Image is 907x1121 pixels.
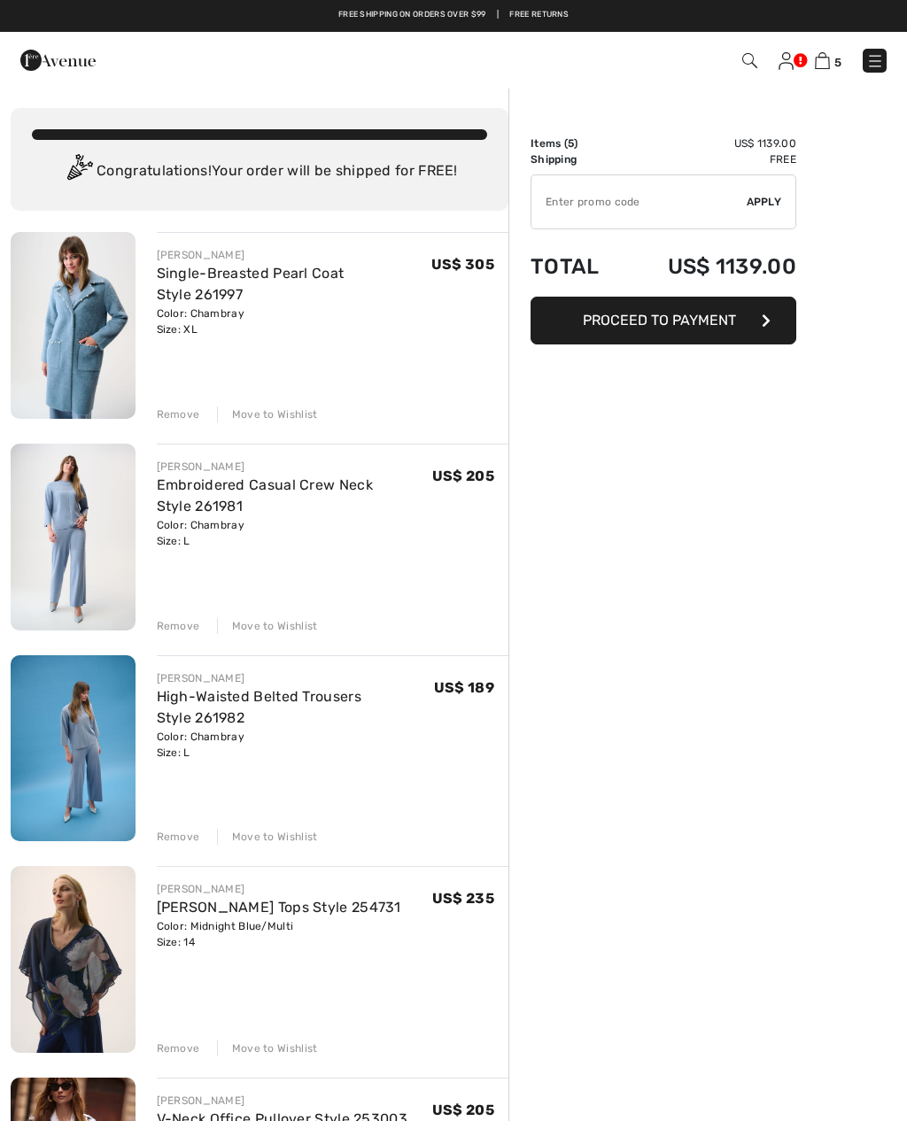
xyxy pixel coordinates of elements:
[157,459,432,475] div: [PERSON_NAME]
[217,406,318,422] div: Move to Wishlist
[531,297,796,344] button: Proceed to Payment
[157,881,401,897] div: [PERSON_NAME]
[20,50,96,67] a: 1ère Avenue
[157,688,361,726] a: High-Waisted Belted Trousers Style 261982
[157,406,200,422] div: Remove
[509,9,569,21] a: Free Returns
[623,236,796,297] td: US$ 1139.00
[497,9,499,21] span: |
[157,729,434,761] div: Color: Chambray Size: L
[157,670,434,686] div: [PERSON_NAME]
[217,1040,318,1056] div: Move to Wishlist
[623,151,796,167] td: Free
[157,829,200,845] div: Remove
[217,829,318,845] div: Move to Wishlist
[531,236,623,297] td: Total
[432,1102,494,1118] span: US$ 205
[432,890,494,907] span: US$ 235
[11,232,136,419] img: Single-Breasted Pearl Coat Style 261997
[157,305,431,337] div: Color: Chambray Size: XL
[11,866,136,1052] img: Joseph Ribkoff Tops Style 254731
[157,618,200,634] div: Remove
[779,52,794,70] img: My Info
[623,135,796,151] td: US$ 1139.00
[866,52,884,70] img: Menu
[11,655,136,842] img: High-Waisted Belted Trousers Style 261982
[11,444,136,630] img: Embroidered Casual Crew Neck Style 261981
[217,618,318,634] div: Move to Wishlist
[32,154,487,189] div: Congratulations! Your order will be shipped for FREE!
[157,1093,408,1109] div: [PERSON_NAME]
[815,50,841,71] a: 5
[531,151,623,167] td: Shipping
[747,194,782,210] span: Apply
[431,256,494,273] span: US$ 305
[157,247,431,263] div: [PERSON_NAME]
[157,265,345,303] a: Single-Breasted Pearl Coat Style 261997
[157,1040,200,1056] div: Remove
[815,52,830,69] img: Shopping Bag
[157,918,401,950] div: Color: Midnight Blue/Multi Size: 14
[531,135,623,151] td: Items ( )
[531,175,747,228] input: Promo code
[434,679,494,696] span: US$ 189
[20,43,96,78] img: 1ère Avenue
[157,899,401,916] a: [PERSON_NAME] Tops Style 254731
[583,312,736,329] span: Proceed to Payment
[157,517,432,549] div: Color: Chambray Size: L
[568,137,574,150] span: 5
[338,9,486,21] a: Free shipping on orders over $99
[834,56,841,69] span: 5
[432,468,494,484] span: US$ 205
[61,154,97,189] img: Congratulation2.svg
[742,53,757,68] img: Search
[157,476,373,514] a: Embroidered Casual Crew Neck Style 261981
